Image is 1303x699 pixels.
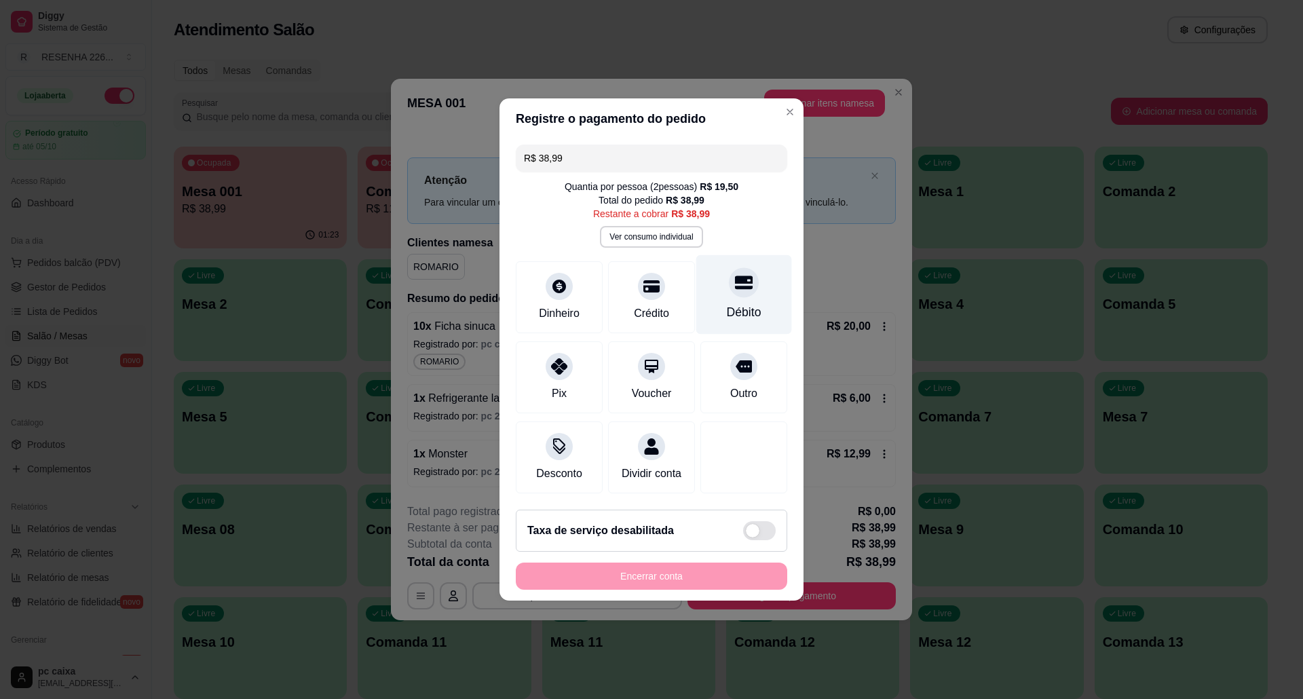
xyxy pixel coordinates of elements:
input: Ex.: hambúrguer de cordeiro [524,145,779,172]
div: Pix [552,385,567,402]
div: R$ 38,99 [671,207,710,221]
div: Débito [727,303,761,321]
div: Dinheiro [539,305,580,322]
div: Desconto [536,466,582,482]
h2: Taxa de serviço desabilitada [527,523,674,539]
div: Total do pedido [599,193,704,207]
div: R$ 19,50 [700,180,738,193]
div: Crédito [634,305,669,322]
button: Close [779,101,801,123]
div: Outro [730,385,757,402]
div: Quantia por pessoa ( 2 pessoas) [565,180,738,193]
div: Restante a cobrar [593,207,710,221]
div: R$ 38,99 [666,193,704,207]
div: Voucher [632,385,672,402]
header: Registre o pagamento do pedido [499,98,804,139]
button: Ver consumo individual [600,226,702,248]
div: Dividir conta [622,466,681,482]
